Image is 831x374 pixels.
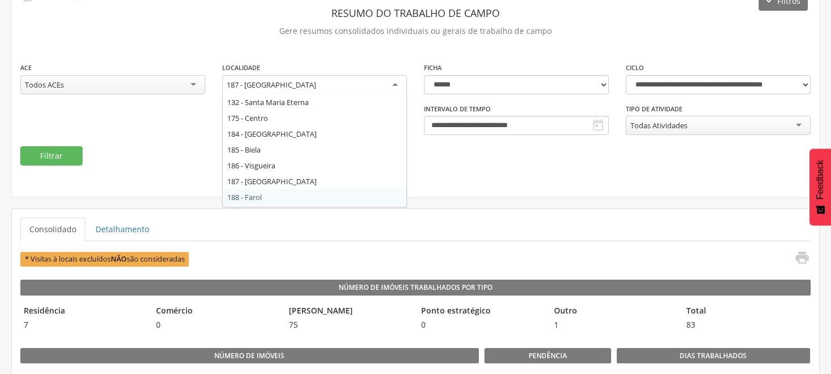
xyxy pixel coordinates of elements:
div: 189 - [GEOGRAPHIC_DATA] [223,205,406,221]
label: ACE [20,63,32,72]
span: * Visitas à locais excluídos são consideradas [20,252,189,266]
legend: Comércio [153,305,279,318]
span: 0 [418,319,544,330]
span: 75 [285,319,412,330]
legend: Total [683,305,810,318]
legend: Ponto estratégico [418,305,544,318]
button: Filtrar [20,146,83,166]
legend: [PERSON_NAME] [285,305,412,318]
div: 185 - Biela [223,142,406,158]
b: NÃO [111,254,127,264]
a: Consolidado [20,218,85,241]
button: Feedback - Mostrar pesquisa [810,149,831,225]
span: 1 [551,319,677,330]
label: Localidade [222,63,260,72]
div: 187 - [GEOGRAPHIC_DATA] [223,173,406,189]
div: Todos ACEs [25,80,64,90]
label: Ciclo [626,63,644,72]
p: Gere resumos consolidados individuais ou gerais de trabalho de campo [20,23,811,39]
i:  [591,119,605,132]
legend: Número de Imóveis Trabalhados por Tipo [20,280,811,295]
i:  [794,250,810,266]
label: Intervalo de Tempo [424,105,491,114]
div: 184 - [GEOGRAPHIC_DATA] [223,126,406,142]
legend: Pendência [484,348,611,364]
a: Detalhamento [86,218,158,241]
span: Feedback [815,160,825,199]
label: Tipo de Atividade [626,105,682,114]
div: 175 - Centro [223,110,406,126]
header: Resumo do Trabalho de Campo [20,3,811,23]
legend: Dias Trabalhados [617,348,810,364]
div: Todas Atividades [630,120,687,131]
span: 7 [20,319,147,330]
legend: Outro [551,305,677,318]
div: 187 - [GEOGRAPHIC_DATA] [227,80,316,90]
a:  [787,250,810,268]
div: 188 - Farol [223,189,406,205]
span: 83 [683,319,810,330]
div: 186 - Visgueira [223,158,406,173]
span: 0 [153,319,279,330]
legend: Residência [20,305,147,318]
label: Ficha [424,63,442,72]
legend: Número de imóveis [20,348,479,364]
div: 132 - Santa Maria Eterna [223,94,406,110]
